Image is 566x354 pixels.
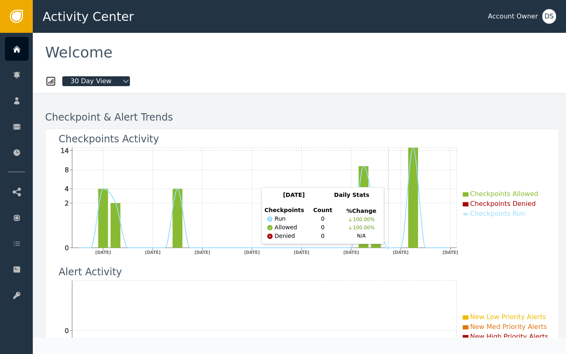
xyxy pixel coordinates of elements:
[95,250,111,255] tspan: [DATE]
[393,250,409,255] tspan: [DATE]
[45,110,173,125] div: Checkpoint & Alert Trends
[470,333,548,340] span: New High Priority Alerts
[65,244,69,252] tspan: 0
[443,250,458,255] tspan: [DATE]
[45,45,559,63] div: Welcome
[65,185,69,193] tspan: 4
[43,7,134,26] span: Activity Center
[59,132,159,146] div: Checkpoints Activity
[59,265,122,279] div: Alert Activity
[195,250,210,255] tspan: [DATE]
[57,76,136,86] button: 30 Day View
[470,190,538,198] span: Checkpoints Allowed
[470,200,536,208] span: Checkpoints Denied
[61,147,69,155] tspan: 14
[488,11,538,21] div: Account Owner
[145,250,161,255] tspan: [DATE]
[470,210,525,217] span: Checkpoints Run
[65,166,69,174] tspan: 8
[343,250,359,255] tspan: [DATE]
[244,250,260,255] tspan: [DATE]
[470,323,547,331] span: New Med Priority Alerts
[62,76,120,86] span: 30 Day View
[65,199,69,207] tspan: 2
[542,9,556,24] button: DS
[470,313,546,321] span: New Low Priority Alerts
[65,327,69,335] tspan: 0
[294,250,309,255] tspan: [DATE]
